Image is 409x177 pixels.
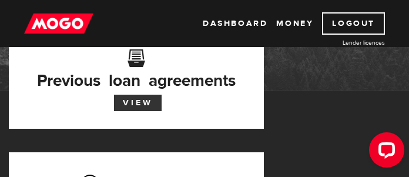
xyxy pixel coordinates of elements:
a: Dashboard [203,12,267,35]
h3: Previous loan agreements [26,57,246,86]
a: Lender licences [297,38,385,47]
a: View [114,95,162,111]
a: Logout [322,12,385,35]
a: Money [276,12,313,35]
img: mogo_logo-11ee424be714fa7cbb0f0f49df9e16ec.png [24,12,93,35]
iframe: LiveChat chat widget [360,128,409,177]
